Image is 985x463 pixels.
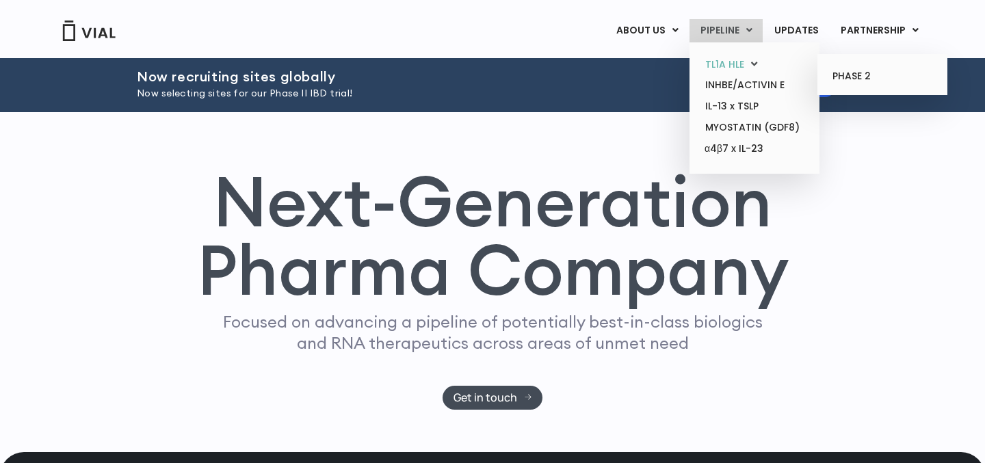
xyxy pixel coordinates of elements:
a: INHBE/ACTIVIN E [694,75,814,96]
a: ABOUT USMenu Toggle [605,19,689,42]
p: Now selecting sites for our Phase II IBD trial! [137,86,702,101]
h2: Now recruiting sites globally [137,69,702,84]
a: Get in touch [443,386,543,410]
a: UPDATES [763,19,829,42]
h1: Next-Generation Pharma Company [196,167,789,305]
span: Get in touch [454,393,517,403]
a: α4β7 x IL-23 [694,138,814,160]
a: PHASE 2 [822,66,942,88]
img: Vial Logo [62,21,116,41]
a: MYOSTATIN (GDF8) [694,117,814,138]
a: PIPELINEMenu Toggle [689,19,763,42]
a: IL-13 x TSLP [694,96,814,117]
p: Focused on advancing a pipeline of potentially best-in-class biologics and RNA therapeutics acros... [217,311,768,354]
a: PARTNERSHIPMenu Toggle [830,19,930,42]
a: TL1A HLEMenu Toggle [694,54,814,75]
